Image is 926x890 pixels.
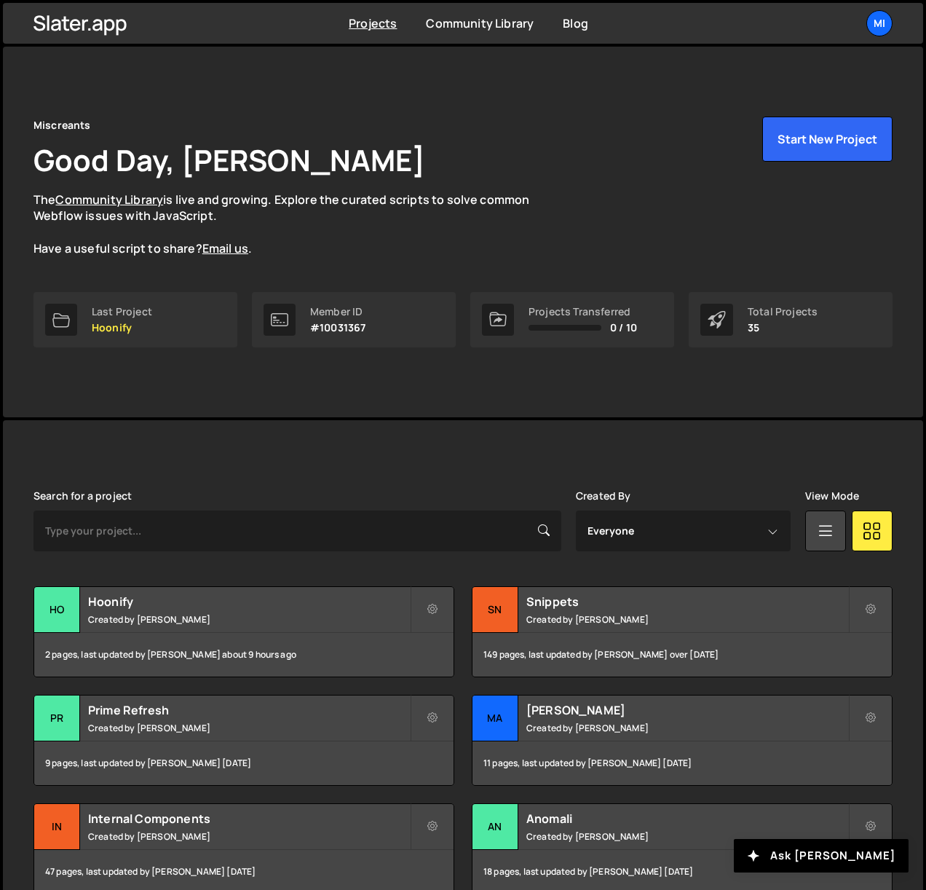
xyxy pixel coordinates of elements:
h2: Snippets [526,594,848,610]
h2: [PERSON_NAME] [526,702,848,718]
p: The is live and growing. Explore the curated scripts to solve common Webflow issues with JavaScri... [33,192,558,257]
a: Ma [PERSON_NAME] Created by [PERSON_NAME] 11 pages, last updated by [PERSON_NAME] [DATE] [472,695,893,786]
h2: Anomali [526,811,848,827]
label: View Mode [805,490,859,502]
div: 9 pages, last updated by [PERSON_NAME] [DATE] [34,741,454,785]
a: Mi [866,10,893,36]
div: Sn [472,587,518,633]
small: Created by [PERSON_NAME] [526,722,848,734]
div: Ma [472,696,518,741]
h1: Good Day, [PERSON_NAME] [33,140,425,180]
p: Hoonify [92,322,152,334]
small: Created by [PERSON_NAME] [88,722,410,734]
div: 11 pages, last updated by [PERSON_NAME] [DATE] [472,741,892,785]
a: Community Library [426,15,534,31]
p: 35 [748,322,818,334]
button: Start New Project [762,117,893,162]
div: Total Projects [748,306,818,318]
a: Email us [202,240,248,256]
a: Sn Snippets Created by [PERSON_NAME] 149 pages, last updated by [PERSON_NAME] over [DATE] [472,586,893,677]
a: Last Project Hoonify [33,292,237,347]
div: 2 pages, last updated by [PERSON_NAME] about 9 hours ago [34,633,454,677]
input: Type your project... [33,511,561,551]
div: In [34,804,80,850]
p: #10031367 [310,322,365,334]
div: Member ID [310,306,365,318]
small: Created by [PERSON_NAME] [88,613,410,626]
a: Community Library [55,192,163,208]
small: Created by [PERSON_NAME] [526,830,848,843]
a: Blog [563,15,588,31]
h2: Hoonify [88,594,410,610]
span: 0 / 10 [610,322,637,334]
h2: Prime Refresh [88,702,410,718]
div: Miscreants [33,117,91,134]
div: Last Project [92,306,152,318]
h2: Internal Components [88,811,410,827]
label: Created By [576,490,631,502]
div: Projects Transferred [529,306,637,318]
a: Pr Prime Refresh Created by [PERSON_NAME] 9 pages, last updated by [PERSON_NAME] [DATE] [33,695,454,786]
small: Created by [PERSON_NAME] [88,830,410,843]
a: Projects [349,15,397,31]
div: Ho [34,587,80,633]
small: Created by [PERSON_NAME] [526,613,848,626]
div: Pr [34,696,80,741]
button: Ask [PERSON_NAME] [734,839,909,873]
div: An [472,804,518,850]
label: Search for a project [33,490,132,502]
a: Ho Hoonify Created by [PERSON_NAME] 2 pages, last updated by [PERSON_NAME] about 9 hours ago [33,586,454,677]
div: 149 pages, last updated by [PERSON_NAME] over [DATE] [472,633,892,677]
